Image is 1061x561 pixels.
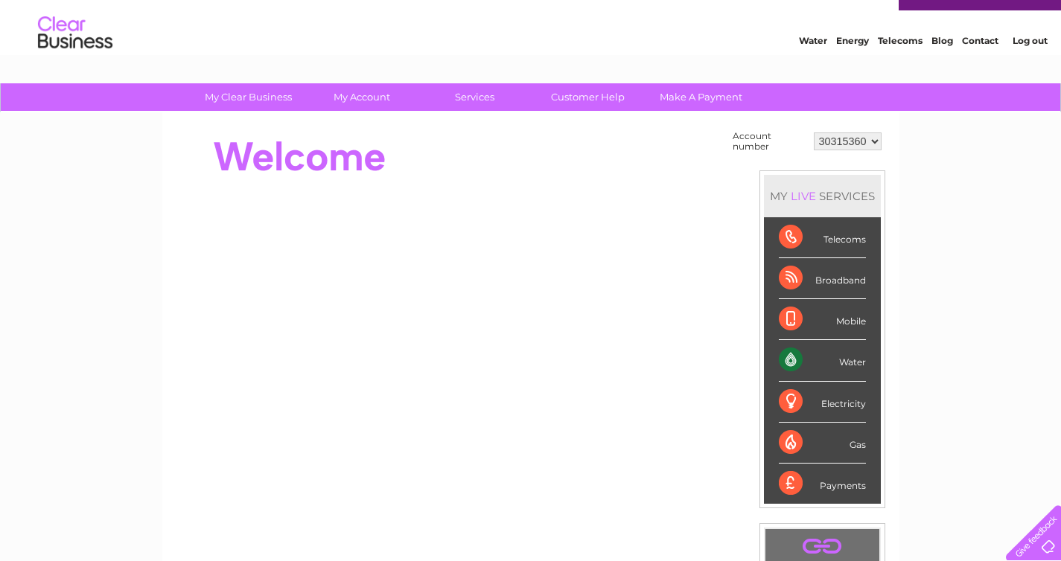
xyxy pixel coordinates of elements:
a: Contact [962,63,998,74]
div: Electricity [779,382,866,423]
a: Energy [836,63,869,74]
div: Telecoms [779,217,866,258]
a: My Account [300,83,423,111]
div: Gas [779,423,866,464]
div: Broadband [779,258,866,299]
a: 0333 014 3131 [780,7,883,26]
a: Blog [931,63,953,74]
a: Make A Payment [640,83,762,111]
img: logo.png [37,39,113,84]
div: MY SERVICES [764,175,881,217]
div: Mobile [779,299,866,340]
a: . [769,533,876,559]
div: LIVE [788,189,819,203]
a: Services [413,83,536,111]
a: Log out [1013,63,1048,74]
a: Customer Help [526,83,649,111]
td: Account number [729,127,810,156]
div: Payments [779,464,866,504]
a: My Clear Business [187,83,310,111]
div: Clear Business is a trading name of Verastar Limited (registered in [GEOGRAPHIC_DATA] No. 3667643... [179,8,883,72]
div: Water [779,340,866,381]
a: Telecoms [878,63,923,74]
a: Water [799,63,827,74]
